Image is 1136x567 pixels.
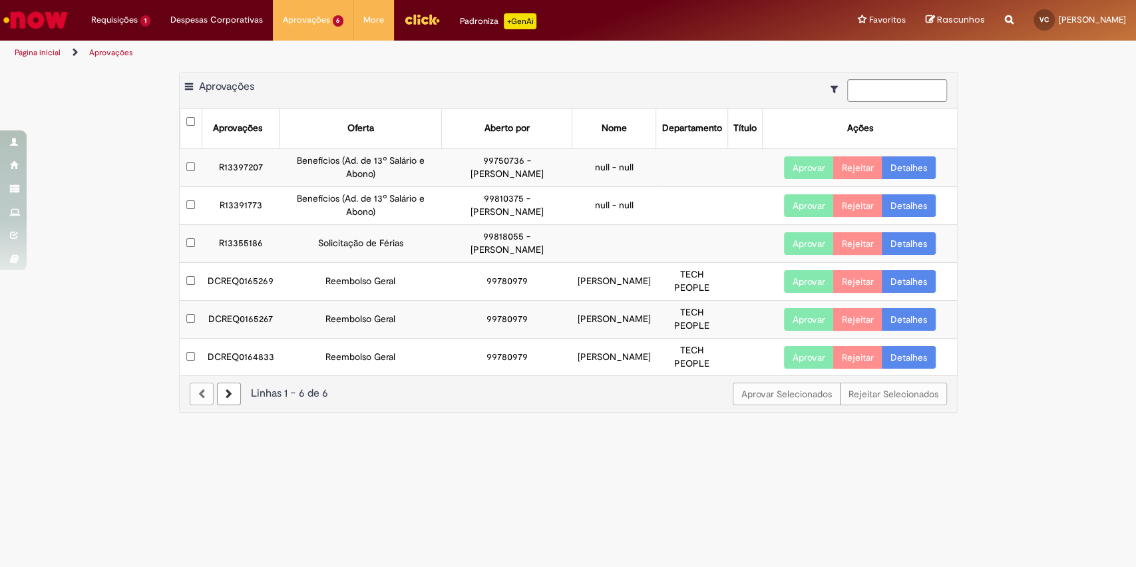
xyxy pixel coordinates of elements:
div: Departamento [662,122,722,135]
button: Rejeitar [833,232,882,255]
td: [PERSON_NAME] [572,338,656,375]
th: Aprovações [202,109,280,148]
td: 99780979 [441,262,572,300]
button: Aprovar [784,232,834,255]
td: TECH PEOPLE [656,300,728,338]
td: [PERSON_NAME] [572,300,656,338]
td: Benefícios (Ad. de 13º Salário e Abono) [280,186,442,224]
td: DCREQ0165267 [202,300,280,338]
div: Nome [602,122,627,135]
span: Rascunhos [937,13,985,26]
td: 99818055 - [PERSON_NAME] [441,224,572,262]
a: Detalhes [882,232,936,255]
i: Mostrar filtros para: Suas Solicitações [831,85,845,94]
a: Aprovações [89,47,133,58]
td: DCREQ0164833 [202,338,280,375]
a: Detalhes [882,156,936,179]
td: R13397207 [202,148,280,186]
button: Rejeitar [833,194,882,217]
td: Reembolso Geral [280,300,442,338]
img: click_logo_yellow_360x200.png [404,9,440,29]
div: Padroniza [460,13,536,29]
button: Rejeitar [833,156,882,179]
span: Despesas Corporativas [170,13,263,27]
td: R13355186 [202,224,280,262]
a: Rascunhos [926,14,985,27]
div: Oferta [347,122,373,135]
a: Detalhes [882,346,936,369]
td: DCREQ0165269 [202,262,280,300]
p: +GenAi [504,13,536,29]
div: Aprovações [213,122,262,135]
td: 99750736 - [PERSON_NAME] [441,148,572,186]
button: Aprovar [784,346,834,369]
div: Ações [847,122,872,135]
div: Aberto por [484,122,529,135]
td: null - null [572,148,656,186]
td: TECH PEOPLE [656,338,728,375]
a: Página inicial [15,47,61,58]
td: R13391773 [202,186,280,224]
span: 6 [333,15,344,27]
span: Aprovações [283,13,330,27]
td: [PERSON_NAME] [572,262,656,300]
button: Aprovar [784,270,834,293]
button: Aprovar [784,308,834,331]
a: Detalhes [882,194,936,217]
a: Detalhes [882,308,936,331]
a: Detalhes [882,270,936,293]
span: [PERSON_NAME] [1059,14,1126,25]
td: 99780979 [441,338,572,375]
span: 1 [140,15,150,27]
span: Requisições [91,13,138,27]
button: Aprovar [784,194,834,217]
button: Rejeitar [833,270,882,293]
button: Rejeitar [833,308,882,331]
td: Reembolso Geral [280,262,442,300]
button: Aprovar [784,156,834,179]
ul: Trilhas de página [10,41,747,65]
td: 99780979 [441,300,572,338]
button: Rejeitar [833,346,882,369]
span: Aprovações [199,80,254,93]
div: Linhas 1 − 6 de 6 [190,386,947,401]
td: Benefícios (Ad. de 13º Salário e Abono) [280,148,442,186]
div: Título [733,122,757,135]
img: ServiceNow [1,7,70,33]
span: More [363,13,384,27]
td: null - null [572,186,656,224]
span: Favoritos [869,13,906,27]
td: Solicitação de Férias [280,224,442,262]
span: VC [1040,15,1049,24]
td: 99810375 - [PERSON_NAME] [441,186,572,224]
td: Reembolso Geral [280,338,442,375]
td: TECH PEOPLE [656,262,728,300]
